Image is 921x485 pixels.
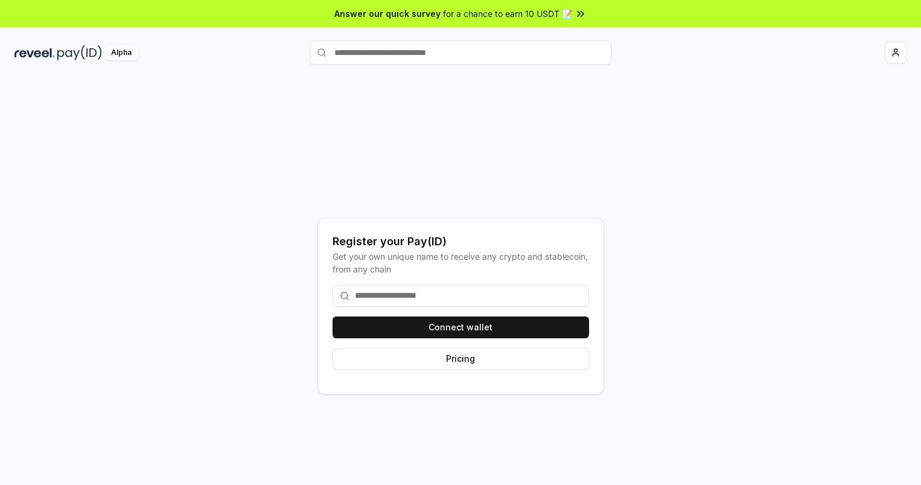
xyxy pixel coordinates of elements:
img: pay_id [57,45,102,60]
img: reveel_dark [14,45,55,60]
div: Register your Pay(ID) [333,233,589,250]
button: Pricing [333,348,589,370]
span: for a chance to earn 10 USDT 📝 [443,7,572,20]
span: Answer our quick survey [334,7,441,20]
div: Alpha [104,45,138,60]
div: Get your own unique name to receive any crypto and stablecoin, from any chain [333,250,589,275]
button: Connect wallet [333,316,589,338]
